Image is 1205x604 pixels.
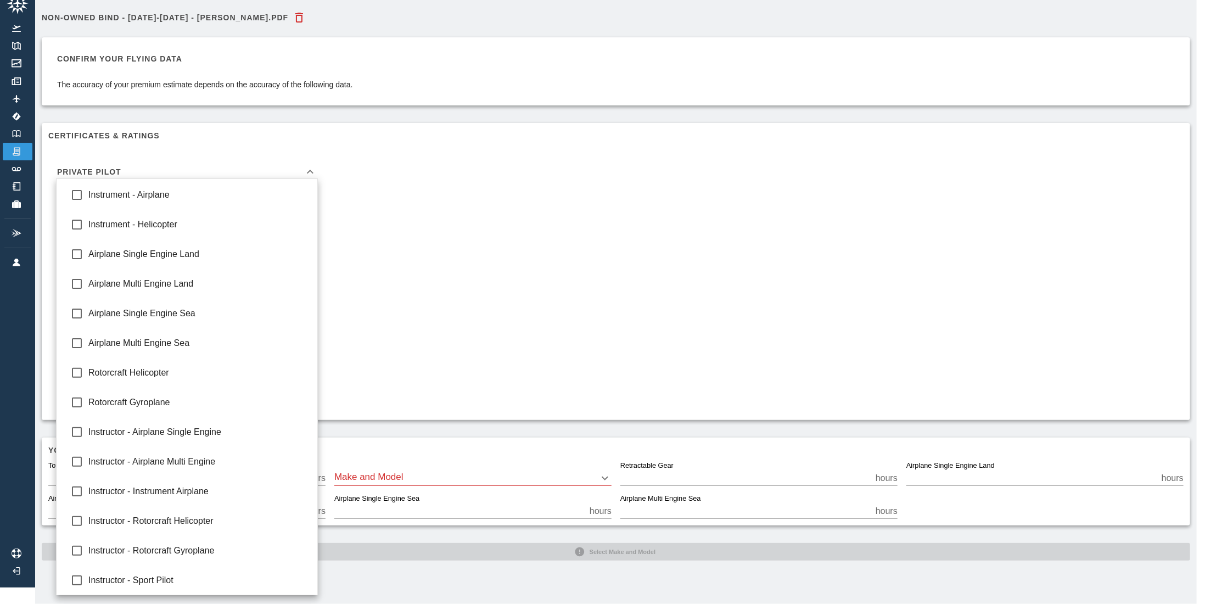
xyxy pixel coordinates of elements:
span: Airplane Single Engine Land [88,248,309,261]
span: Instructor - Airplane Single Engine [88,426,309,439]
span: Airplane Multi Engine Land [88,277,309,290]
span: Instrument - Helicopter [88,218,309,231]
span: Instructor - Rotorcraft Helicopter [88,514,309,528]
span: Instructor - Rotorcraft Gyroplane [88,544,309,557]
span: Rotorcraft Gyroplane [88,396,309,409]
span: Instrument - Airplane [88,188,309,202]
span: Instructor - Sport Pilot [88,574,309,587]
span: Airplane Single Engine Sea [88,307,309,320]
span: Instructor - Instrument Airplane [88,485,309,498]
span: Rotorcraft Helicopter [88,366,309,379]
span: Instructor - Airplane Multi Engine [88,455,309,468]
span: Airplane Multi Engine Sea [88,337,309,350]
